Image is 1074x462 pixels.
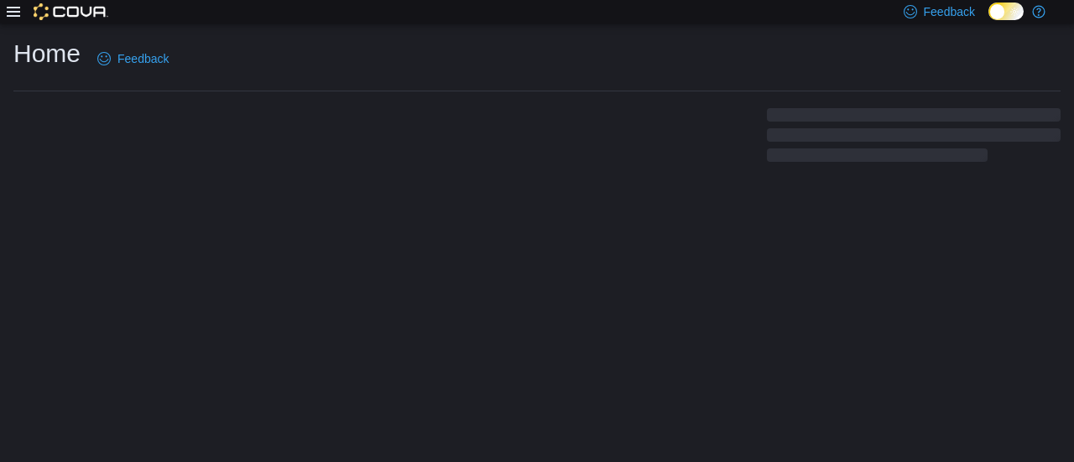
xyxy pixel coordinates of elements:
span: Feedback [924,3,975,20]
h1: Home [13,37,81,70]
span: Loading [767,112,1061,165]
input: Dark Mode [988,3,1024,20]
span: Feedback [117,50,169,67]
span: Dark Mode [988,20,989,21]
a: Feedback [91,42,175,75]
img: Cova [34,3,108,20]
